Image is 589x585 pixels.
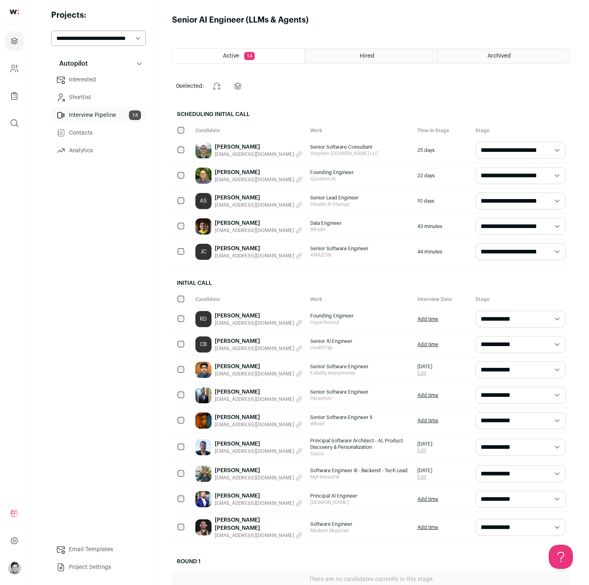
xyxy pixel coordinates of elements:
span: Principal AI Engineer [310,493,409,499]
span: [DATE] [417,467,432,474]
a: Shortlist [51,89,146,106]
span: Wheel [310,421,409,427]
button: [EMAIL_ADDRESS][DOMAIN_NAME] [215,227,302,234]
a: CB [195,336,212,353]
span: Fidelity Investments [310,370,409,376]
img: wellfound-shorthand-0d5821cbd27db2630d0214b213865d53afaa358527fdda9d0ea32b1df1b89c2c.svg [10,10,19,14]
span: Sysco [310,450,409,457]
button: Change stage [207,77,226,96]
a: Email Templates [51,541,146,558]
div: 44 minutes [413,239,471,264]
h2: Projects: [51,10,146,21]
button: Open dropdown [8,562,21,575]
a: Projects [5,31,24,51]
h2: Initial Call [172,274,570,292]
span: [EMAIL_ADDRESS][DOMAIN_NAME] [215,320,294,326]
span: [DATE] [417,441,432,447]
a: [PERSON_NAME] [215,440,302,448]
span: [EMAIL_ADDRESS][DOMAIN_NAME] [215,202,294,208]
span: Senior Software Consultant [310,144,409,150]
a: Edit [417,447,432,454]
button: [EMAIL_ADDRESS][DOMAIN_NAME] [215,475,302,481]
span: Archived [487,53,511,59]
div: 22 days [413,163,471,188]
a: Add time [417,417,438,424]
img: 53751fc1429b1e235fee67cfae7ca6062387ef966fd1e91bb03eaf571b8dfbdc [195,142,212,158]
span: Software Engineer [310,521,409,527]
a: Company and ATS Settings [5,59,24,78]
button: [EMAIL_ADDRESS][DOMAIN_NAME] [215,202,302,208]
a: AS [195,193,212,209]
a: Add time [417,341,438,348]
span: [EMAIL_ADDRESS][DOMAIN_NAME] [215,253,294,259]
div: Interview Date [413,292,471,307]
span: [EMAIL_ADDRESS][DOMAIN_NAME] [215,345,294,352]
div: 10 days [413,189,471,214]
a: [PERSON_NAME] [215,168,302,176]
a: Archived [438,49,569,63]
img: af7114c73c2fb0281594f39037082aa01f0031abbb91140f69625243c1407ce4 [195,519,212,535]
span: [DOMAIN_NAME] [310,499,409,506]
span: Active [223,53,239,59]
span: Software Engineer III - Backend - Tech Lead [310,467,409,474]
a: [PERSON_NAME] [PERSON_NAME] [215,516,302,532]
a: Interview Pipeline14 [51,107,146,123]
h2: Scheduling Initial Call [172,106,570,123]
a: [PERSON_NAME] [215,492,302,500]
a: [PERSON_NAME] [215,467,302,475]
a: [PERSON_NAME] [215,219,302,227]
button: [EMAIL_ADDRESS][DOMAIN_NAME] [215,151,302,158]
a: Hired [305,49,437,63]
div: Stage [471,123,570,138]
span: Modern Musician [310,527,409,534]
span: Hyperbound [310,319,409,326]
div: Work [306,123,413,138]
span: [EMAIL_ADDRESS][DOMAIN_NAME] [215,421,294,428]
span: 14 [129,110,141,120]
span: [EMAIL_ADDRESS][DOMAIN_NAME] [215,500,294,506]
span: [EMAIL_ADDRESS][DOMAIN_NAME] [215,396,294,402]
span: Senior AI Engineer [310,338,409,344]
button: [EMAIL_ADDRESS][DOMAIN_NAME] [215,396,302,402]
span: 0 [176,83,179,89]
span: HealthTap [310,344,409,351]
a: Add time [417,524,438,531]
span: Stealth AI Startup [310,201,409,207]
span: [EMAIL_ADDRESS][DOMAIN_NAME] [215,475,294,481]
img: 6068488f2312c2ade19b5705085ebc7b65f0dcca05dfc62ee9501e452ef3fb90.jpg [195,439,212,455]
span: [EMAIL_ADDRESS][DOMAIN_NAME] [215,151,294,158]
button: Autopilot [51,56,146,72]
img: 606302-medium_jpg [8,562,21,575]
a: [PERSON_NAME] [215,363,302,371]
button: [EMAIL_ADDRESS][DOMAIN_NAME] [215,448,302,454]
img: 37a1a58f9323e6348431036db3464b86a52224c2328e748ab2f75863f81cf9f3.jpg [195,218,212,234]
span: [EMAIL_ADDRESS][DOMAIN_NAME] [215,448,294,454]
span: selected: [176,82,204,90]
button: [EMAIL_ADDRESS][DOMAIN_NAME] [215,500,302,506]
a: Analytics [51,143,146,159]
div: 43 minutes [413,214,471,239]
a: [PERSON_NAME] [215,245,302,253]
span: AMAZON [310,252,409,258]
span: Data Engineer [310,220,409,226]
img: 7cdacd0f22c2b8e063cf76b6a5d1720dae4b967614ed010765c8e50f10b8a0e5.jpg [195,466,212,482]
a: [PERSON_NAME] [215,413,302,421]
div: Candidate [191,123,306,138]
span: 14 [244,52,255,60]
a: RD [195,311,212,327]
a: [PERSON_NAME] [215,337,302,345]
span: Quotient AI [310,176,409,182]
button: [EMAIL_ADDRESS][DOMAIN_NAME] [215,176,302,183]
img: 75e573eead589ec26435c32da89573b05840365b6391ab563c9b337a7a7a3ee4 [195,491,212,507]
img: b8567a7b48ee3cd92390958dd055aac8e4edd23ebfba366679e489fd37cf0a46.jpg [195,387,212,403]
span: [EMAIL_ADDRESS][DOMAIN_NAME] [215,371,294,377]
span: Persefoni [310,395,409,402]
a: Company Lists [5,86,24,106]
a: [PERSON_NAME] [215,194,302,202]
a: Interested [51,72,146,88]
span: Founding Engineer [310,313,409,319]
span: MyFitnessPal [310,474,409,480]
span: Afresh [310,226,409,233]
